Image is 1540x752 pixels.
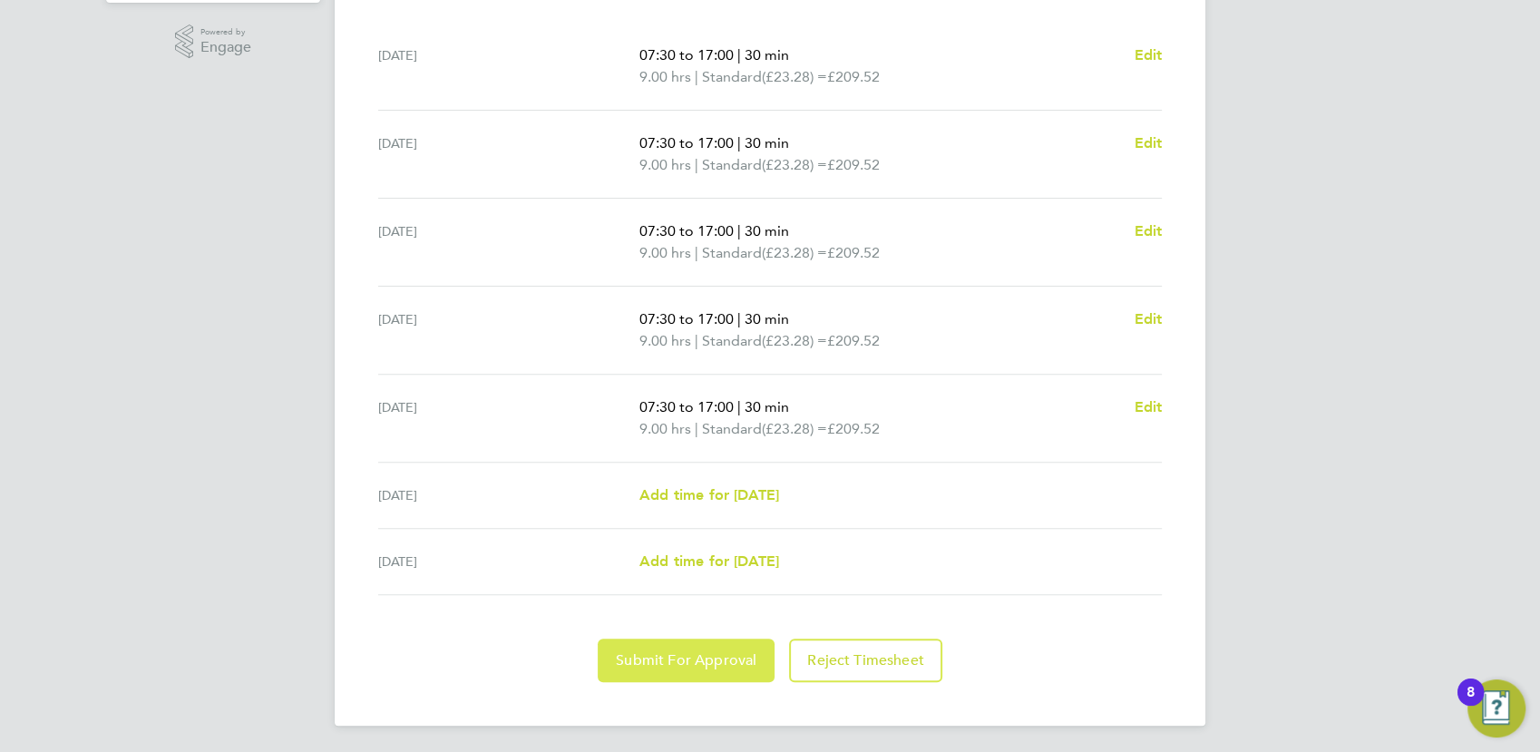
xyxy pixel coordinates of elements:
[762,332,827,349] span: (£23.28) =
[702,66,762,88] span: Standard
[827,332,880,349] span: £209.52
[1467,679,1525,737] button: Open Resource Center, 8 new notifications
[378,551,639,572] div: [DATE]
[702,418,762,440] span: Standard
[1134,46,1162,63] span: Edit
[1134,44,1162,66] a: Edit
[762,244,827,261] span: (£23.28) =
[1134,396,1162,418] a: Edit
[737,398,741,415] span: |
[695,68,698,85] span: |
[378,44,639,88] div: [DATE]
[598,639,775,682] button: Submit For Approval
[695,332,698,349] span: |
[378,396,639,440] div: [DATE]
[639,134,734,151] span: 07:30 to 17:00
[827,156,880,173] span: £209.52
[762,68,827,85] span: (£23.28) =
[639,552,779,570] span: Add time for [DATE]
[745,310,789,327] span: 30 min
[827,420,880,437] span: £209.52
[639,398,734,415] span: 07:30 to 17:00
[807,651,924,669] span: Reject Timesheet
[639,420,691,437] span: 9.00 hrs
[695,244,698,261] span: |
[737,222,741,239] span: |
[762,156,827,173] span: (£23.28) =
[702,330,762,352] span: Standard
[827,68,880,85] span: £209.52
[378,484,639,506] div: [DATE]
[737,46,741,63] span: |
[639,310,734,327] span: 07:30 to 17:00
[639,222,734,239] span: 07:30 to 17:00
[639,551,779,572] a: Add time for [DATE]
[745,222,789,239] span: 30 min
[737,310,741,327] span: |
[789,639,942,682] button: Reject Timesheet
[200,24,251,40] span: Powered by
[702,242,762,264] span: Standard
[1134,134,1162,151] span: Edit
[695,156,698,173] span: |
[745,398,789,415] span: 30 min
[1134,398,1162,415] span: Edit
[616,651,756,669] span: Submit For Approval
[378,132,639,176] div: [DATE]
[762,420,827,437] span: (£23.28) =
[1134,220,1162,242] a: Edit
[1134,222,1162,239] span: Edit
[1134,308,1162,330] a: Edit
[639,486,779,503] span: Add time for [DATE]
[745,134,789,151] span: 30 min
[827,244,880,261] span: £209.52
[639,244,691,261] span: 9.00 hrs
[639,332,691,349] span: 9.00 hrs
[639,68,691,85] span: 9.00 hrs
[1467,692,1475,716] div: 8
[702,154,762,176] span: Standard
[1134,310,1162,327] span: Edit
[737,134,741,151] span: |
[745,46,789,63] span: 30 min
[639,484,779,506] a: Add time for [DATE]
[200,40,251,55] span: Engage
[175,24,252,59] a: Powered byEngage
[639,156,691,173] span: 9.00 hrs
[378,220,639,264] div: [DATE]
[695,420,698,437] span: |
[1134,132,1162,154] a: Edit
[639,46,734,63] span: 07:30 to 17:00
[378,308,639,352] div: [DATE]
